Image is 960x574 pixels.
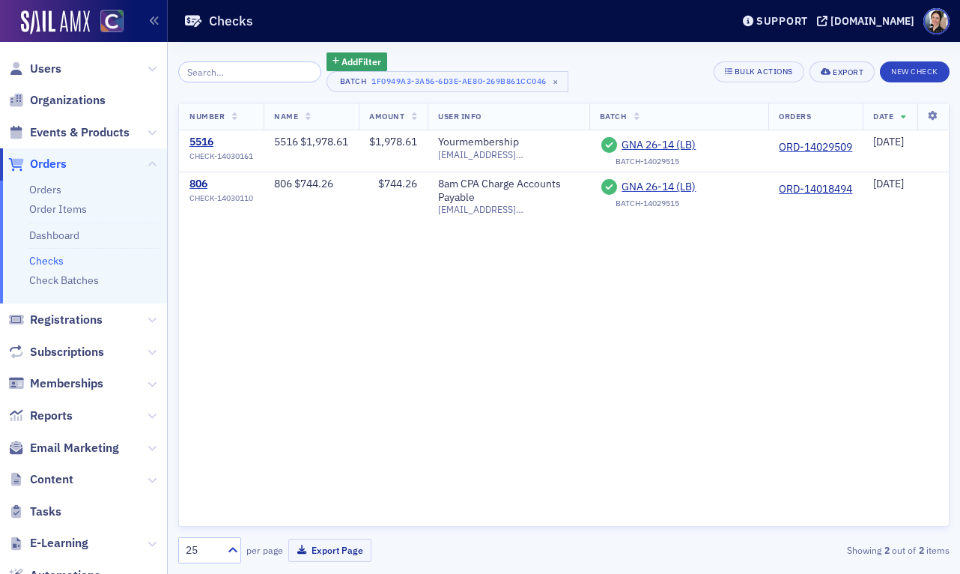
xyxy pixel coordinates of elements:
[369,135,417,148] span: $1,978.61
[8,344,104,360] a: Subscriptions
[246,543,283,557] label: per page
[779,111,811,121] span: Orders
[326,71,568,92] button: Batch1f0949a3-3a56-6d3e-ae80-269b861cc046×
[189,193,253,203] span: CHECK-14030110
[90,10,124,35] a: View Homepage
[616,199,679,208] div: BATCH-14029515
[30,375,103,392] span: Memberships
[880,61,950,82] button: New Check
[369,111,404,121] span: Amount
[30,61,61,77] span: Users
[29,274,99,287] a: Check Batches
[703,543,950,557] div: Showing out of items
[873,111,893,121] span: Date
[326,52,388,71] button: AddFilter
[438,178,578,204] a: 8am CPA Charge Accounts Payable
[30,504,61,520] span: Tasks
[549,75,562,88] span: ×
[189,178,253,191] a: 806
[779,141,852,154] a: ORD-14029509
[8,504,61,520] a: Tasks
[923,8,950,34] span: Profile
[341,55,381,68] span: Add Filter
[30,312,103,328] span: Registrations
[8,471,73,488] a: Content
[779,183,852,196] a: ORD-14018494
[735,67,793,76] div: Bulk Actions
[274,178,348,191] div: 806 $744.26
[189,136,253,149] a: 5516
[873,177,904,190] span: [DATE]
[209,12,253,30] h1: Checks
[8,535,88,552] a: E-Learning
[622,181,758,194] a: GNA 26-14 (LB)
[186,543,219,558] div: 25
[100,10,124,33] img: SailAMX
[817,16,920,26] button: [DOMAIN_NAME]
[288,539,371,562] button: Export Page
[438,111,481,121] span: User Info
[8,440,119,456] a: Email Marketing
[809,61,875,82] button: Export
[30,535,88,552] span: E-Learning
[8,61,61,77] a: Users
[833,68,863,76] div: Export
[8,156,67,172] a: Orders
[29,254,64,268] a: Checks
[29,183,61,196] a: Orders
[8,124,130,141] a: Events & Products
[29,202,87,216] a: Order Items
[189,111,225,121] span: Number
[30,408,73,424] span: Reports
[8,408,73,424] a: Reports
[873,135,904,148] span: [DATE]
[30,124,130,141] span: Events & Products
[616,157,679,166] div: BATCH-14029515
[178,61,321,82] input: Search…
[30,344,104,360] span: Subscriptions
[30,471,73,488] span: Content
[916,543,926,557] strong: 2
[274,111,298,121] span: Name
[756,14,808,28] div: Support
[30,92,106,109] span: Organizations
[29,229,79,242] a: Dashboard
[371,76,547,86] div: 1f0949a3-3a56-6d3e-ae80-269b861cc046
[438,136,519,149] a: Yourmembership
[438,204,578,215] span: [EMAIL_ADDRESS][DOMAIN_NAME]
[21,10,90,34] img: SailAMX
[714,61,804,82] button: Bulk Actions
[30,156,67,172] span: Orders
[881,543,892,557] strong: 2
[189,151,253,161] span: CHECK-14030161
[8,312,103,328] a: Registrations
[600,111,628,121] span: Batch
[830,14,914,28] div: [DOMAIN_NAME]
[8,375,103,392] a: Memberships
[438,149,578,160] span: [EMAIL_ADDRESS][DOMAIN_NAME]
[274,136,348,149] div: 5516 $1,978.61
[880,64,950,77] a: New Check
[622,139,758,152] a: GNA 26-14 (LB)
[338,76,369,86] div: Batch
[30,440,119,456] span: Email Marketing
[8,92,106,109] a: Organizations
[378,177,417,190] span: $744.26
